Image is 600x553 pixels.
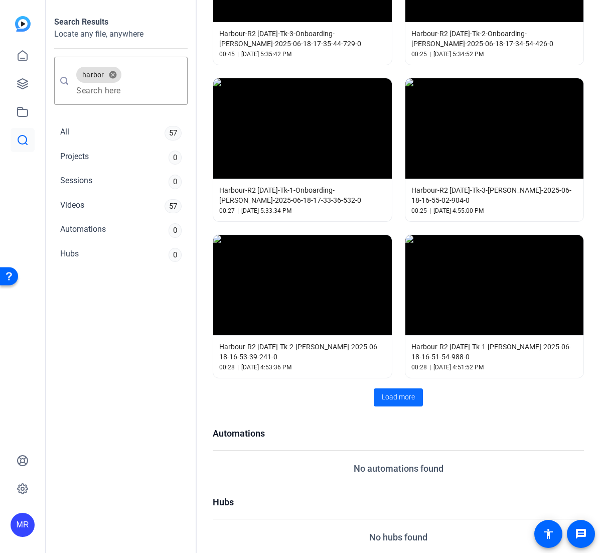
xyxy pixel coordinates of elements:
div: 0 [169,223,182,238]
span: Harbour-R2 [DATE]-Tk-3-[PERSON_NAME]-2025-06-18-16-55-02-904-0 [411,185,578,205]
mat-icon: accessibility [542,528,554,540]
span: | [237,363,239,372]
span: [DATE] 4:53:36 PM [241,363,291,372]
div: 57 [165,126,182,141]
div: All [60,126,69,141]
div: MR [11,513,35,537]
span: 00:25 [411,50,427,59]
span: Harbour-R2 [DATE]-Tk-2-[PERSON_NAME]-2025-06-18-16-53-39-241-0 [219,342,386,362]
h1: Automations [213,427,584,440]
span: harbor [82,70,104,80]
input: Search here [76,85,180,97]
span: 00:27 [219,206,235,215]
div: Hubs [60,248,79,262]
span: No hubs found [369,530,427,544]
div: Videos [60,199,84,214]
span: Harbour-R2 [DATE]-Tk-1-Onboarding-[PERSON_NAME]-2025-06-18-17-33-36-532-0 [219,185,386,205]
span: [DATE] 5:33:34 PM [241,206,291,215]
img: blue-gradient.svg [15,16,31,32]
mat-chip-grid: Enter search query [76,65,180,97]
span: 00:28 [411,363,427,372]
h2: Locate any file, anywhere [54,28,188,40]
span: [DATE] 4:55:00 PM [433,206,484,215]
span: Harbour-R2 [DATE]-Tk-3-Onboarding-[PERSON_NAME]-2025-06-18-17-35-44-729-0 [219,29,386,49]
span: | [429,206,431,215]
span: [DATE] 5:35:42 PM [241,50,291,59]
span: | [237,206,239,215]
span: Harbour-R2 [DATE]-Tk-1-[PERSON_NAME]-2025-06-18-16-51-54-988-0 [411,342,578,362]
button: Load more [374,388,423,406]
h1: Hubs [213,495,584,509]
h1: Search Results [54,16,188,28]
span: 00:45 [219,50,235,59]
span: Harbour-R2 [DATE]-Tk-2-Onboarding-[PERSON_NAME]-2025-06-18-17-34-54-426-0 [411,29,578,49]
div: 57 [165,199,182,214]
div: Automations [60,223,106,238]
div: 0 [169,248,182,262]
span: | [429,50,431,59]
span: Load more [382,392,415,402]
span: | [429,363,431,372]
div: Projects [60,151,89,165]
span: 00:25 [411,206,427,215]
span: | [237,50,239,59]
mat-icon: message [575,528,587,540]
span: [DATE] 5:34:52 PM [433,50,484,59]
span: No automations found [354,462,443,475]
span: 00:28 [219,363,235,372]
div: 0 [169,151,182,165]
div: Sessions [60,175,92,189]
button: remove harbor [104,70,121,79]
div: 0 [169,175,182,189]
span: [DATE] 4:51:52 PM [433,363,484,372]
